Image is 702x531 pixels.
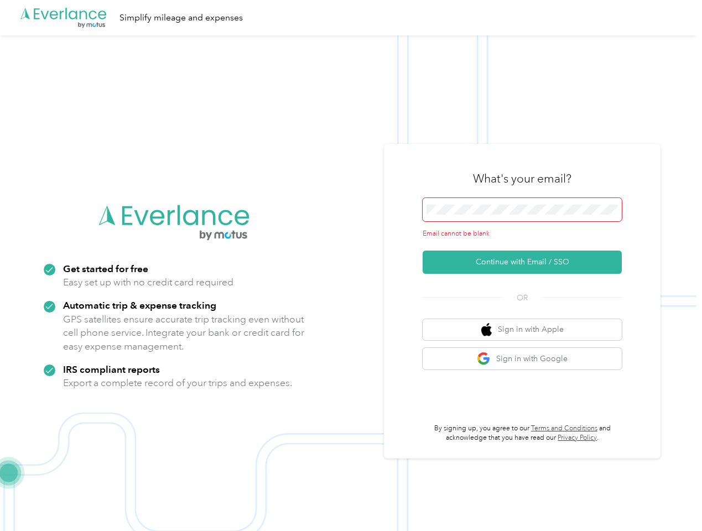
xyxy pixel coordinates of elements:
a: Privacy Policy [558,434,597,442]
span: OR [503,292,542,304]
div: Email cannot be blank [423,229,622,239]
p: Export a complete record of your trips and expenses. [63,376,292,390]
strong: IRS compliant reports [63,363,160,375]
img: google logo [477,352,491,366]
div: Simplify mileage and expenses [119,11,243,25]
p: Easy set up with no credit card required [63,275,233,289]
button: google logoSign in with Google [423,348,622,369]
p: By signing up, you agree to our and acknowledge that you have read our . [423,424,622,443]
p: GPS satellites ensure accurate trip tracking even without cell phone service. Integrate your bank... [63,313,305,353]
a: Terms and Conditions [531,424,597,433]
button: apple logoSign in with Apple [423,319,622,341]
button: Continue with Email / SSO [423,251,622,274]
strong: Get started for free [63,263,148,274]
img: apple logo [481,323,492,337]
h3: What's your email? [473,171,571,186]
strong: Automatic trip & expense tracking [63,299,216,311]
